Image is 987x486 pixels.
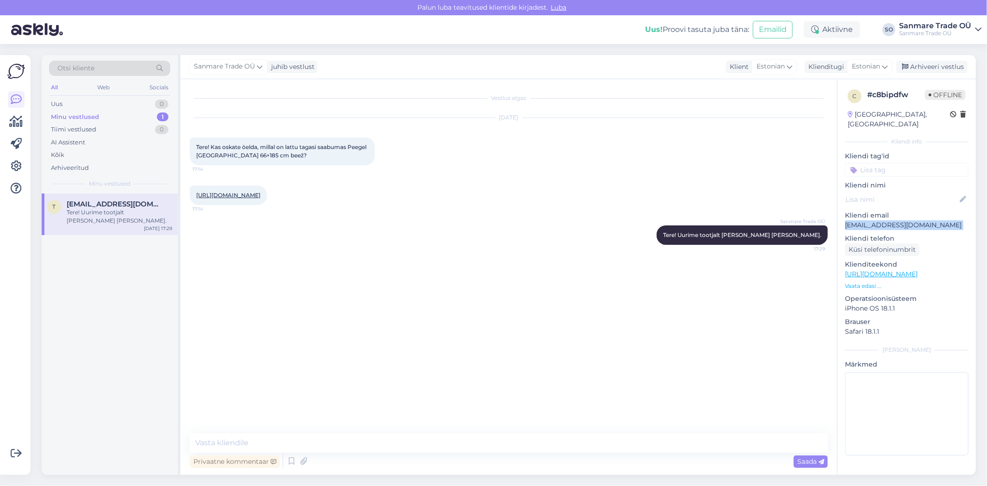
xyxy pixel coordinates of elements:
div: All [49,81,60,93]
div: [DATE] 17:29 [144,225,172,232]
p: Klienditeekond [845,260,968,269]
span: 17:29 [790,245,825,252]
div: SO [882,23,895,36]
div: Arhiveeri vestlus [896,61,968,73]
span: 17:14 [192,206,227,212]
a: [URL][DOMAIN_NAME] [845,270,918,278]
span: Sanmare Trade OÜ [194,62,255,72]
div: Privaatne kommentaar [190,455,280,468]
div: Kõik [51,150,64,160]
div: Uus [51,100,62,109]
p: [EMAIL_ADDRESS][DOMAIN_NAME] [845,220,968,230]
div: Proovi tasuta juba täna: [645,24,749,35]
div: Tere! Uurime tootjalt [PERSON_NAME] [PERSON_NAME]. [67,208,172,225]
span: Tere! Kas oskate öelda, millal on lattu tagasi saabumas Peegel [GEOGRAPHIC_DATA] 66×185 cm beež? [196,143,368,159]
div: Minu vestlused [51,112,99,122]
div: [GEOGRAPHIC_DATA], [GEOGRAPHIC_DATA] [848,110,950,129]
div: Arhiveeritud [51,163,89,173]
b: Uus! [645,25,663,34]
span: Luba [548,3,570,12]
div: Klienditugi [805,62,844,72]
span: t [53,203,56,210]
div: Sanmare Trade OÜ [899,22,971,30]
div: Kliendi info [845,137,968,146]
div: Aktiivne [804,21,860,38]
input: Lisa nimi [845,194,958,205]
span: Estonian [852,62,880,72]
div: 0 [155,100,168,109]
span: Offline [925,90,966,100]
div: # c8bipdfw [867,89,925,100]
span: tulip.yew2835@eagereverest.com [67,200,163,208]
a: Sanmare Trade OÜSanmare Trade OÜ [899,22,981,37]
span: Otsi kliente [57,63,94,73]
input: Lisa tag [845,163,968,177]
div: [PERSON_NAME] [845,346,968,354]
div: Küsi telefoninumbrit [845,243,919,256]
div: Sanmare Trade OÜ [899,30,971,37]
span: Sanmare Trade OÜ [780,218,825,225]
p: Märkmed [845,360,968,369]
p: iPhone OS 18.1.1 [845,304,968,313]
div: Klient [726,62,749,72]
div: Socials [148,81,170,93]
p: Brauser [845,317,968,327]
div: 0 [155,125,168,134]
div: [DATE] [190,113,828,122]
p: Kliendi telefon [845,234,968,243]
div: juhib vestlust [267,62,315,72]
p: Vaata edasi ... [845,282,968,290]
img: Askly Logo [7,62,25,80]
span: Estonian [757,62,785,72]
div: Vestlus algas [190,94,828,102]
p: Operatsioonisüsteem [845,294,968,304]
div: Web [96,81,112,93]
span: c [853,93,857,100]
p: Safari 18.1.1 [845,327,968,336]
span: 17:14 [192,166,227,173]
p: Kliendi email [845,211,968,220]
span: Minu vestlused [89,180,130,188]
div: AI Assistent [51,138,85,147]
div: Tiimi vestlused [51,125,96,134]
div: 1 [157,112,168,122]
button: Emailid [753,21,793,38]
span: Tere! Uurime tootjalt [PERSON_NAME] [PERSON_NAME]. [663,231,821,238]
p: Kliendi tag'id [845,151,968,161]
a: [URL][DOMAIN_NAME] [196,192,261,199]
span: Saada [797,457,824,466]
p: Kliendi nimi [845,181,968,190]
